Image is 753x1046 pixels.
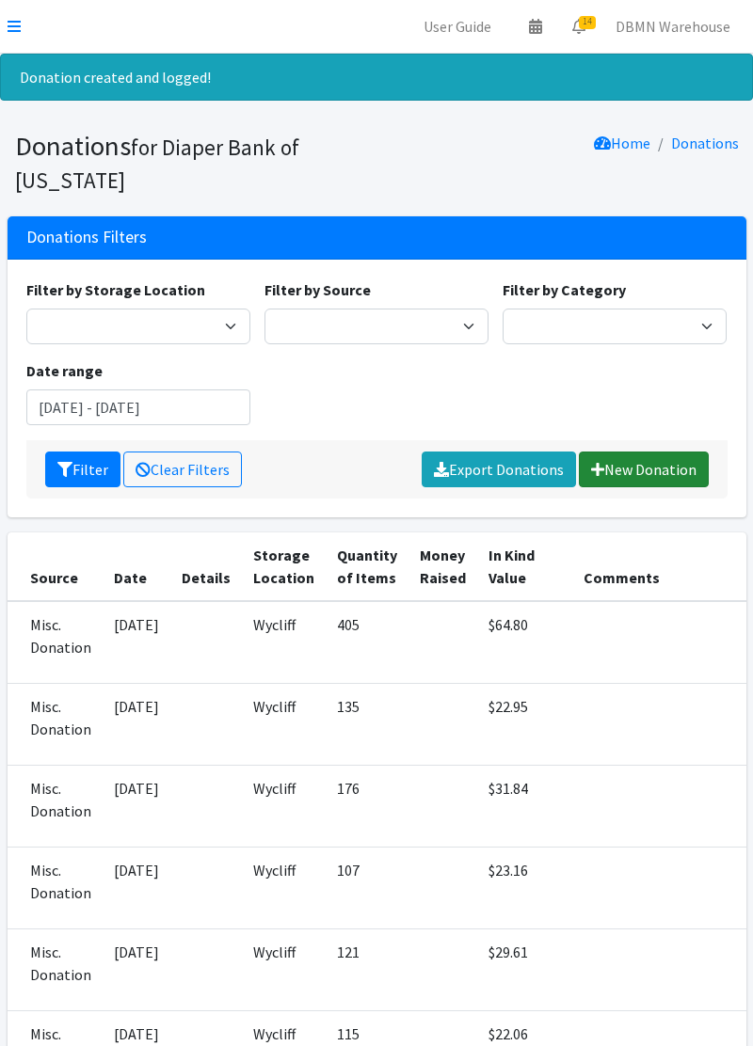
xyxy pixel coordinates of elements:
[8,929,103,1011] td: Misc. Donation
[26,278,205,301] label: Filter by Storage Location
[422,452,576,487] a: Export Donations
[326,532,409,601] th: Quantity of Items
[123,452,242,487] a: Clear Filters
[15,130,370,195] h1: Donations
[103,929,170,1011] td: [DATE]
[326,848,409,929] td: 107
[242,766,326,848] td: Wycliff
[409,8,506,45] a: User Guide
[242,929,326,1011] td: Wycliff
[326,929,409,1011] td: 121
[326,601,409,684] td: 405
[579,452,709,487] a: New Donation
[601,8,745,45] a: DBMN Warehouse
[242,848,326,929] td: Wycliff
[264,278,371,301] label: Filter by Source
[8,848,103,929] td: Misc. Donation
[671,134,739,152] a: Donations
[26,228,147,247] h3: Donations Filters
[477,848,572,929] td: $23.16
[477,684,572,766] td: $22.95
[103,848,170,929] td: [DATE]
[8,601,103,684] td: Misc. Donation
[594,134,650,152] a: Home
[326,684,409,766] td: 135
[572,532,738,601] th: Comments
[103,766,170,848] td: [DATE]
[26,389,250,425] input: January 1, 2011 - December 31, 2011
[8,532,103,601] th: Source
[103,532,170,601] th: Date
[8,766,103,848] td: Misc. Donation
[103,601,170,684] td: [DATE]
[242,532,326,601] th: Storage Location
[170,532,242,601] th: Details
[45,452,120,487] button: Filter
[477,532,572,601] th: In Kind Value
[242,684,326,766] td: Wycliff
[579,16,596,29] span: 14
[242,601,326,684] td: Wycliff
[477,929,572,1011] td: $29.61
[103,684,170,766] td: [DATE]
[503,278,626,301] label: Filter by Category
[8,684,103,766] td: Misc. Donation
[15,134,299,194] small: for Diaper Bank of [US_STATE]
[477,601,572,684] td: $64.80
[409,532,477,601] th: Money Raised
[26,359,103,382] label: Date range
[477,766,572,848] td: $31.84
[326,766,409,848] td: 176
[557,8,601,45] a: 14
